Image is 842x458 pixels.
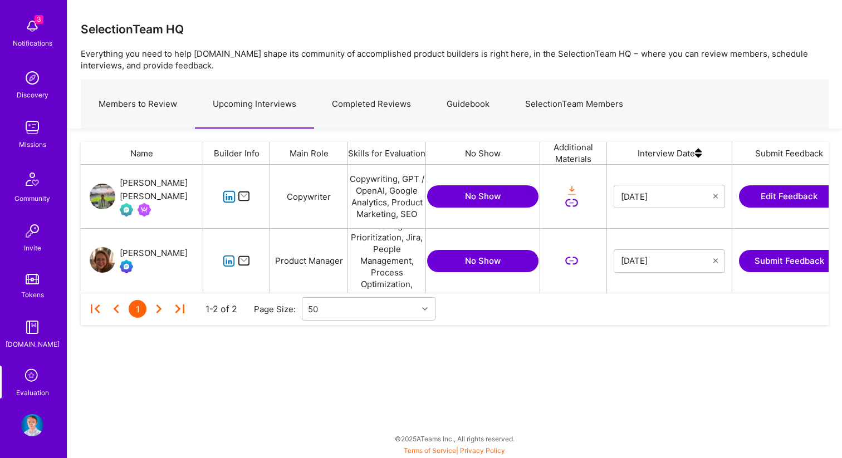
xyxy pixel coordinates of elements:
[308,303,318,315] div: 50
[270,229,348,293] div: Product Manager
[90,184,115,209] img: User Avatar
[507,80,641,129] a: SelectionTeam Members
[21,414,43,436] img: User Avatar
[120,247,188,260] div: [PERSON_NAME]
[19,139,46,150] div: Missions
[238,190,251,203] i: icon Mail
[427,250,539,272] button: No Show
[270,142,348,164] div: Main Role
[565,254,578,267] i: icon LinkSecondary
[138,203,151,216] img: Been on Mission
[739,185,839,208] button: Edit Feedback
[565,196,578,209] i: icon LinkSecondary
[81,22,184,36] h3: SelectionTeam HQ
[81,80,195,129] a: Members to Review
[621,191,713,202] input: Select Date...
[19,166,46,193] img: Community
[129,300,146,318] div: 1
[6,338,60,350] div: [DOMAIN_NAME]
[607,142,732,164] div: Interview Date
[35,15,43,24] span: 3
[120,260,133,273] img: Evaluation Call Booked
[24,242,41,254] div: Invite
[21,289,44,301] div: Tokens
[81,48,829,71] p: Everything you need to help [DOMAIN_NAME] shape its community of accomplished product builders is...
[13,37,52,49] div: Notifications
[404,446,505,455] span: |
[120,203,133,216] img: Evaluation Call Pending
[404,446,456,455] a: Terms of Service
[120,176,203,203] div: [PERSON_NAME] [PERSON_NAME]
[348,229,426,293] div: Backlog Prioritization, Jira, People Management, Process Optimization, Product Strategy
[17,89,48,101] div: Discovery
[26,274,39,284] img: tokens
[90,176,203,216] a: User Avatar[PERSON_NAME] [PERSON_NAME]Evaluation Call PendingBeen on Mission
[205,303,237,315] div: 1-2 of 2
[90,247,188,275] a: User Avatar[PERSON_NAME]Evaluation Call Booked
[21,15,43,37] img: bell
[21,220,43,242] img: Invite
[348,165,426,228] div: Copywriting, GPT / OpenAI, Google Analytics, Product Marketing, SEO
[565,184,578,197] i: icon OrangeDownload
[739,250,839,272] button: Submit Feedback
[67,425,842,452] div: © 2025 ATeams Inc., All rights reserved.
[14,193,50,204] div: Community
[81,142,203,164] div: Name
[426,142,540,164] div: No Show
[22,366,43,387] i: icon SelectionTeam
[540,142,607,164] div: Additional Materials
[348,142,426,164] div: Skills for Evaluation
[695,142,702,164] img: sort
[270,165,348,228] div: Copywriter
[21,316,43,338] img: guide book
[460,446,505,455] a: Privacy Policy
[427,185,539,208] button: No Show
[195,80,314,129] a: Upcoming Interviews
[21,67,43,89] img: discovery
[223,255,236,268] i: icon linkedIn
[422,306,428,312] i: icon Chevron
[429,80,507,129] a: Guidebook
[16,387,49,398] div: Evaluation
[203,142,270,164] div: Builder Info
[314,80,429,129] a: Completed Reviews
[621,255,713,267] input: Select Date...
[223,190,236,203] i: icon linkedIn
[238,254,251,267] i: icon Mail
[21,116,43,139] img: teamwork
[254,303,302,315] div: Page Size:
[18,414,46,436] a: User Avatar
[90,247,115,273] img: User Avatar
